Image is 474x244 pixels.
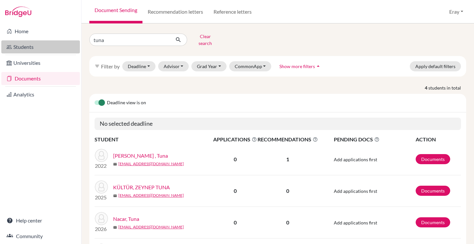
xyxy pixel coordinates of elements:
button: Apply default filters [410,61,461,71]
button: Grad Year [191,61,227,71]
span: RECOMMENDATIONS [258,136,318,143]
button: Deadline [122,61,156,71]
img: KÜLTÜR, ZEYNEP TUNA [95,180,108,194]
p: 2022 [95,162,108,170]
a: Universities [1,56,80,69]
a: Home [1,25,80,38]
a: Analytics [1,88,80,101]
a: [EMAIL_ADDRESS][DOMAIN_NAME] [118,193,184,198]
a: [EMAIL_ADDRESS][DOMAIN_NAME] [118,161,184,167]
span: Show more filters [279,64,315,69]
img: Nacar, Tuna [95,212,108,225]
b: 0 [234,188,237,194]
span: PENDING DOCS [334,136,415,143]
i: filter_list [95,64,100,69]
button: Eray [446,6,466,18]
span: mail [113,225,117,229]
button: CommonApp [229,61,272,71]
span: Filter by [101,63,120,69]
button: Show more filtersarrow_drop_up [274,61,327,71]
span: Add applications first [334,220,377,225]
input: Find student by name... [89,34,170,46]
a: Community [1,230,80,243]
i: arrow_drop_up [315,63,321,69]
span: mail [113,194,117,198]
a: Students [1,40,80,53]
button: Advisor [158,61,189,71]
span: Add applications first [334,188,377,194]
a: Documents [416,154,450,164]
th: STUDENT [95,135,213,144]
a: Documents [416,217,450,227]
span: students in total [428,84,466,91]
a: [EMAIL_ADDRESS][DOMAIN_NAME] [118,224,184,230]
p: 2026 [95,225,108,233]
a: KÜLTÜR, ZEYNEP TUNA [113,183,170,191]
h5: No selected deadline [95,118,461,130]
a: Documents [1,72,80,85]
span: mail [113,162,117,166]
a: Documents [416,186,450,196]
p: 2025 [95,194,108,201]
b: 0 [234,156,237,162]
img: Bridge-U [5,7,31,17]
p: 0 [258,187,318,195]
p: 1 [258,155,318,163]
span: Deadline view is on [107,99,146,107]
span: APPLICATIONS [213,136,257,143]
p: 0 [258,219,318,226]
a: Nacar, Tuna [113,215,139,223]
img: İzdeş , Tuna [95,149,108,162]
a: Help center [1,214,80,227]
button: Clear search [187,31,223,48]
strong: 4 [425,84,428,91]
b: 0 [234,219,237,225]
th: ACTION [415,135,461,144]
a: [PERSON_NAME] , Tuna [113,152,168,160]
span: Add applications first [334,157,377,162]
